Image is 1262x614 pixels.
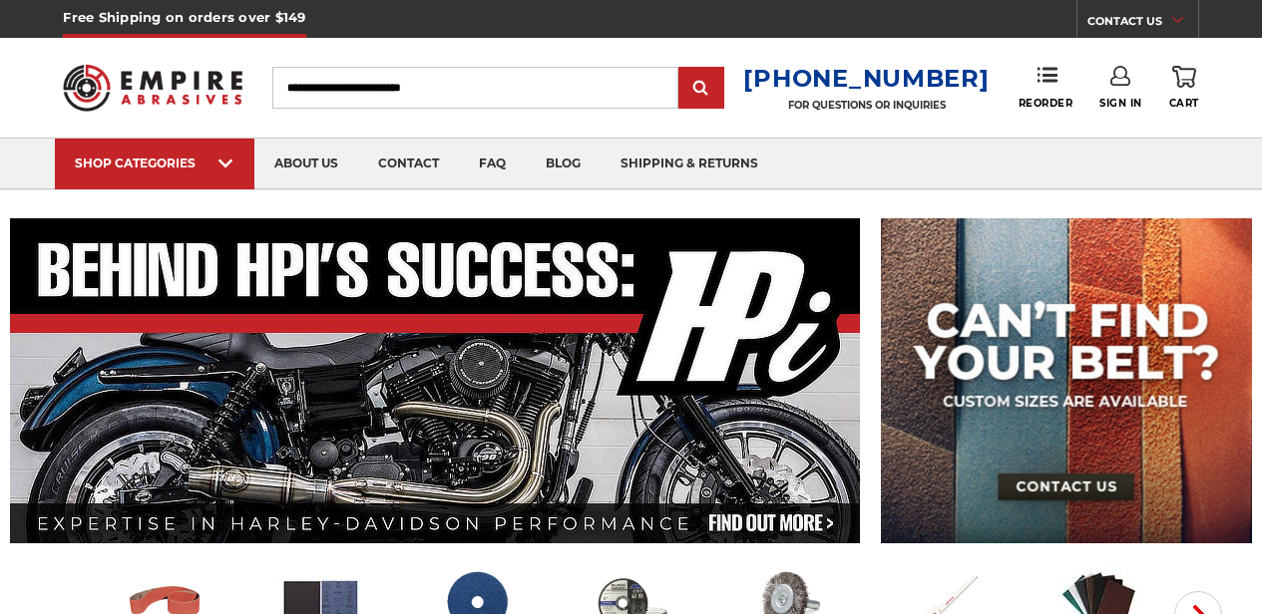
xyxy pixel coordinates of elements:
div: SHOP CATEGORIES [75,155,234,170]
a: contact [358,139,459,189]
span: Sign In [1099,97,1142,110]
input: Submit [681,69,721,109]
a: CONTACT US [1087,10,1198,38]
a: Reorder [1019,66,1073,109]
a: Cart [1169,66,1199,110]
p: FOR QUESTIONS OR INQUIRIES [743,99,989,112]
a: shipping & returns [601,139,778,189]
span: Cart [1169,97,1199,110]
img: Empire Abrasives [63,53,241,123]
a: [PHONE_NUMBER] [743,64,989,93]
a: faq [459,139,526,189]
a: about us [254,139,358,189]
span: Reorder [1019,97,1073,110]
img: promo banner for custom belts. [881,218,1252,543]
img: Banner for an interview featuring Horsepower Inc who makes Harley performance upgrades featured o... [10,218,861,543]
a: blog [526,139,601,189]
